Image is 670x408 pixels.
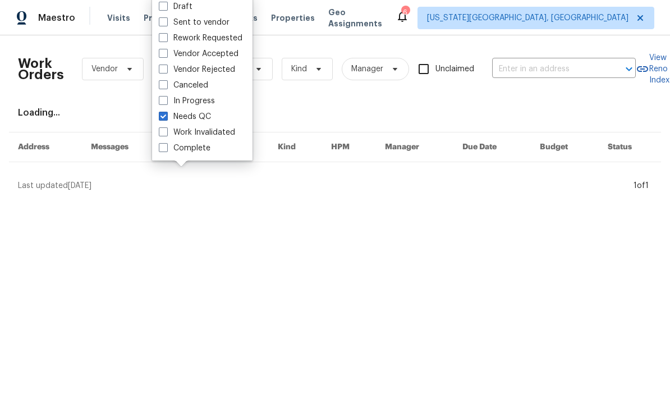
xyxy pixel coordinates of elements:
label: Canceled [159,80,208,91]
span: Maestro [38,12,75,24]
th: HPM [322,132,376,162]
th: Manager [376,132,453,162]
div: Last updated [18,180,630,191]
label: Complete [159,143,210,154]
span: Manager [351,63,383,75]
input: Enter in an address [492,61,604,78]
span: Visits [107,12,130,24]
label: Work Invalidated [159,127,235,138]
div: Loading... [18,107,652,118]
span: Geo Assignments [328,7,382,29]
span: Vendor [91,63,118,75]
span: Kind [291,63,307,75]
label: Rework Requested [159,33,242,44]
th: Due Date [453,132,531,162]
th: Status [599,132,661,162]
label: Draft [159,1,192,12]
label: Needs QC [159,111,211,122]
span: [DATE] [68,182,91,190]
th: Address [9,132,82,162]
button: Open [621,61,637,77]
label: Vendor Accepted [159,48,238,59]
span: Properties [271,12,315,24]
h2: Work Orders [18,58,64,80]
span: Projects [144,12,178,24]
th: Budget [531,132,599,162]
th: Messages [82,132,164,162]
th: Kind [269,132,322,162]
div: 1 of 1 [634,180,649,191]
label: Sent to vendor [159,17,230,28]
label: In Progress [159,95,215,107]
div: 6 [401,7,409,18]
label: Vendor Rejected [159,64,235,75]
a: View Reno Index [636,52,669,86]
span: [US_STATE][GEOGRAPHIC_DATA], [GEOGRAPHIC_DATA] [427,12,628,24]
span: Unclaimed [435,63,474,75]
